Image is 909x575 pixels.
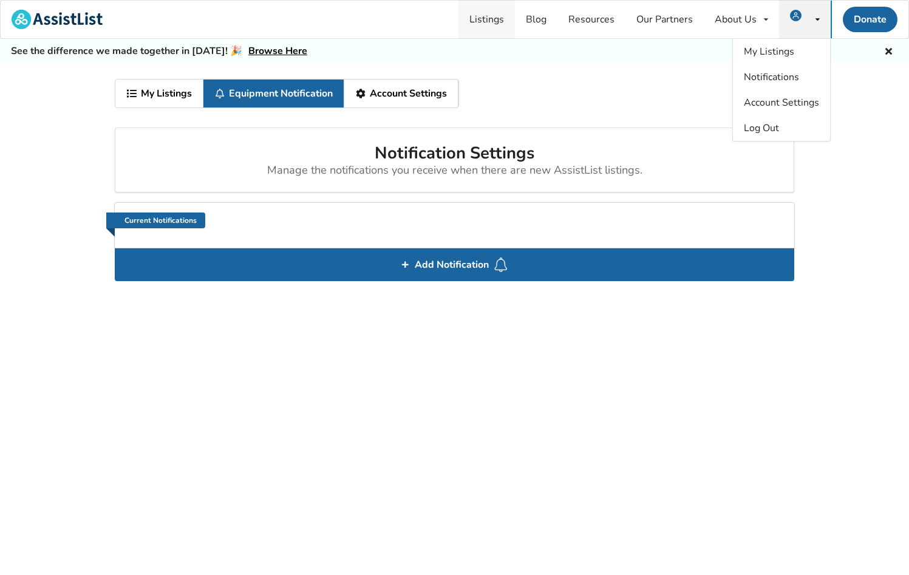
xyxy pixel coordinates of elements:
div: About Us [715,15,757,24]
span: Log Out [744,121,779,135]
span: Notifications [744,70,799,84]
a: Account Settings [344,80,458,107]
a: Blog [515,1,557,38]
a: Our Partners [625,1,704,38]
a: My Listings [115,80,203,107]
a: Current Notifications [106,213,206,228]
div: Manage the notifications you receive when there are new AssistList listings. [125,164,784,177]
span: Add Notification [410,255,494,274]
a: Resources [557,1,625,38]
a: Listings [458,1,515,38]
span: Account Settings [744,96,819,109]
span: My Listings [744,45,794,58]
img: user icon [790,10,802,21]
div: Add Notification [115,248,794,281]
img: assistlist-logo [12,10,103,29]
h2: Notification Settings [125,143,784,177]
h5: See the difference we made together in [DATE]! 🎉 [11,45,307,58]
a: Equipment Notification [203,80,344,107]
a: Donate [843,7,897,32]
a: Browse Here [248,44,307,58]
